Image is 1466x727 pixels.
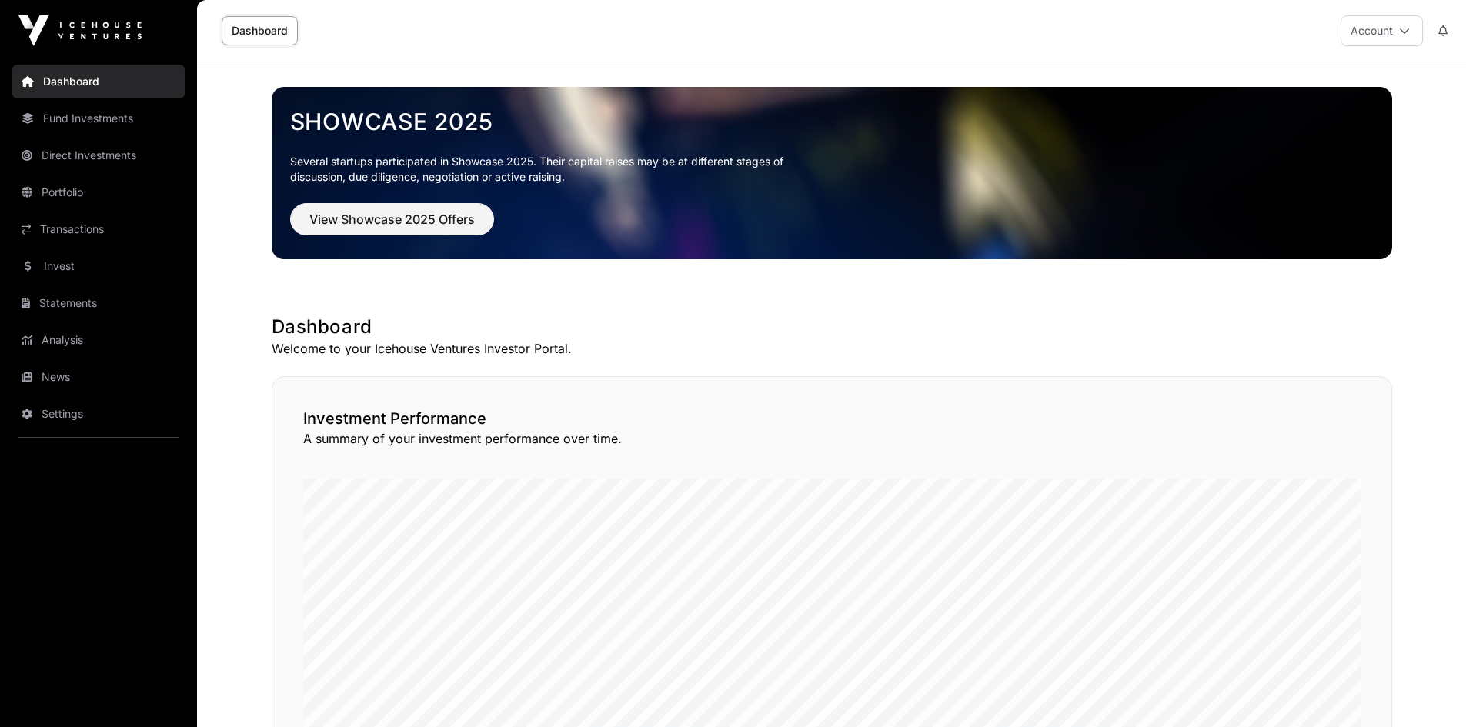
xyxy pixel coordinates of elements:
button: Account [1341,15,1423,46]
a: Analysis [12,323,185,357]
a: Settings [12,397,185,431]
img: Showcase 2025 [272,87,1392,259]
p: A summary of your investment performance over time. [303,429,1361,448]
a: Dashboard [222,16,298,45]
p: Welcome to your Icehouse Ventures Investor Portal. [272,339,1392,358]
a: Invest [12,249,185,283]
p: Several startups participated in Showcase 2025. Their capital raises may be at different stages o... [290,154,807,185]
a: Fund Investments [12,102,185,135]
a: News [12,360,185,394]
h1: Dashboard [272,315,1392,339]
a: Transactions [12,212,185,246]
a: Dashboard [12,65,185,98]
a: Direct Investments [12,138,185,172]
button: View Showcase 2025 Offers [290,203,494,235]
a: View Showcase 2025 Offers [290,218,494,234]
span: View Showcase 2025 Offers [309,210,475,228]
a: Showcase 2025 [290,108,1374,135]
a: Statements [12,286,185,320]
a: Portfolio [12,175,185,209]
img: Icehouse Ventures Logo [18,15,142,46]
h2: Investment Performance [303,408,1361,429]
